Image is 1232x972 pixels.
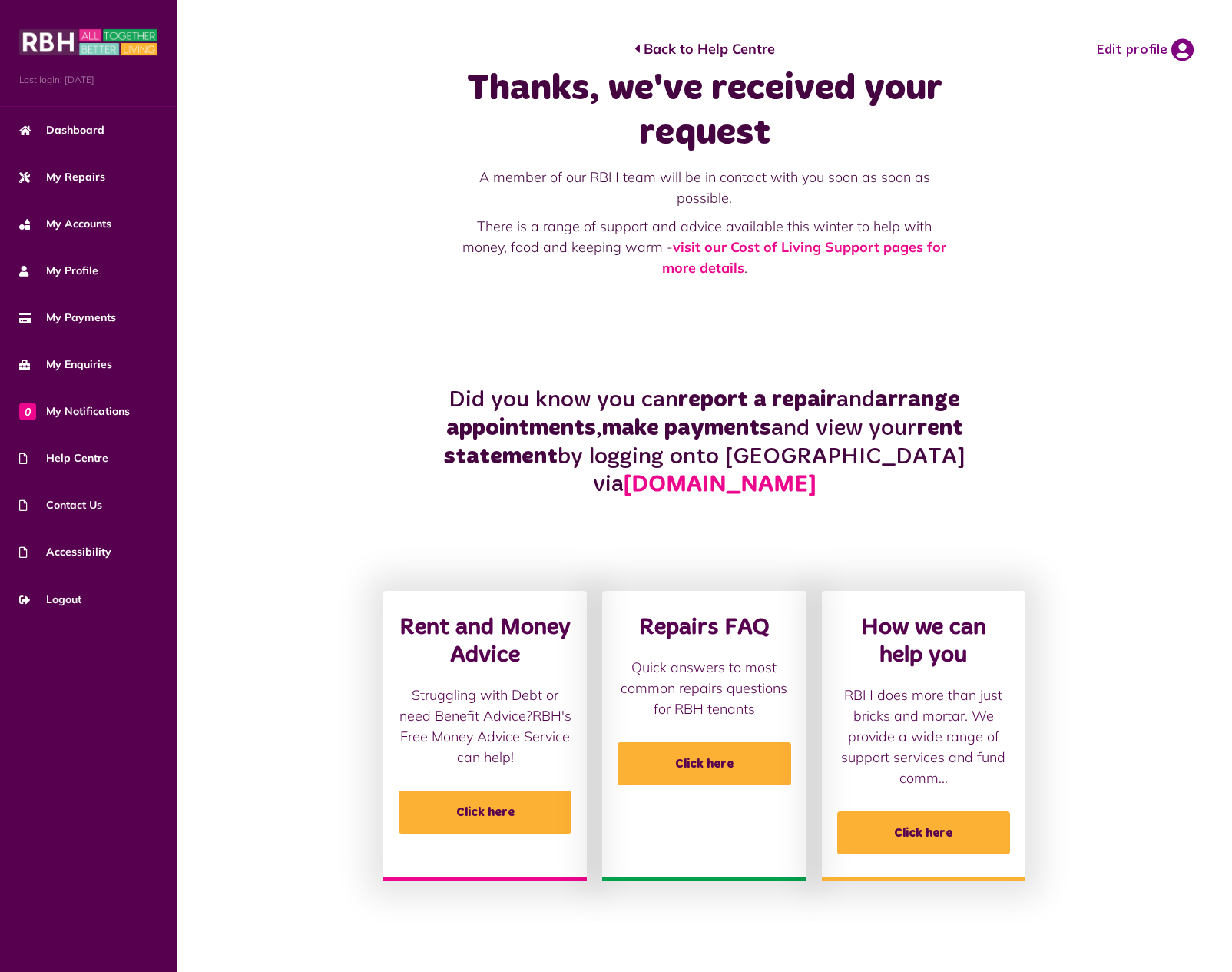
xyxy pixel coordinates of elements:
h1: Thanks, we've received your request [456,67,953,155]
span: My Notifications [19,403,130,420]
span: Dashboard [19,122,104,138]
a: How we can help you RBH does more than just bricks and mortar. We provide a wide range of support... [822,591,1025,881]
span: Help Centre [19,450,108,466]
p: Struggling with Debt or need Benefit Advice?RBH's Free Money Advice Service can help! [399,685,571,768]
span: My Accounts [19,216,111,232]
a: Edit profile [1096,38,1194,61]
strong: make payments [602,416,771,440]
p: Quick answers to most common repairs questions for RBH tenants [618,657,790,719]
h2: Did you know you can and , and view your by logging onto [GEOGRAPHIC_DATA] via [376,386,1033,499]
span: Click here [837,811,1010,854]
span: Contact Us [19,497,102,513]
a: Repairs FAQ Quick answers to most common repairs questions for RBH tenants Click here [602,591,806,881]
a: [DOMAIN_NAME] [624,473,816,496]
h3: Repairs FAQ [618,614,790,642]
a: visit our Cost of Living Support pages for more details [662,238,947,277]
p: RBH does more than just bricks and mortar. We provide a wide range of support services and fund c... [837,685,1010,788]
span: Accessibility [19,544,111,560]
span: Click here [399,791,571,834]
span: Logout [19,592,81,608]
strong: report a repair [678,388,836,411]
span: My Repairs [19,169,105,185]
h3: Rent and Money Advice [399,614,571,669]
p: There is a range of support and advice available this winter to help with money, food and keeping... [456,216,953,278]
a: Back to Help Centre [634,38,775,59]
span: My Enquiries [19,357,112,373]
span: My Payments [19,310,116,326]
h3: How we can help you [837,614,1010,669]
img: MyRBH [19,27,157,58]
span: 0 [19,403,36,420]
span: Last login: [DATE] [19,73,157,87]
p: A member of our RBH team will be in contact with you soon as soon as possible. [456,167,953,208]
a: Rent and Money Advice Struggling with Debt or need Benefit Advice?RBH's Free Money Advice Service... [383,591,587,881]
span: My Profile [19,263,98,279]
span: Click here [618,742,790,785]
